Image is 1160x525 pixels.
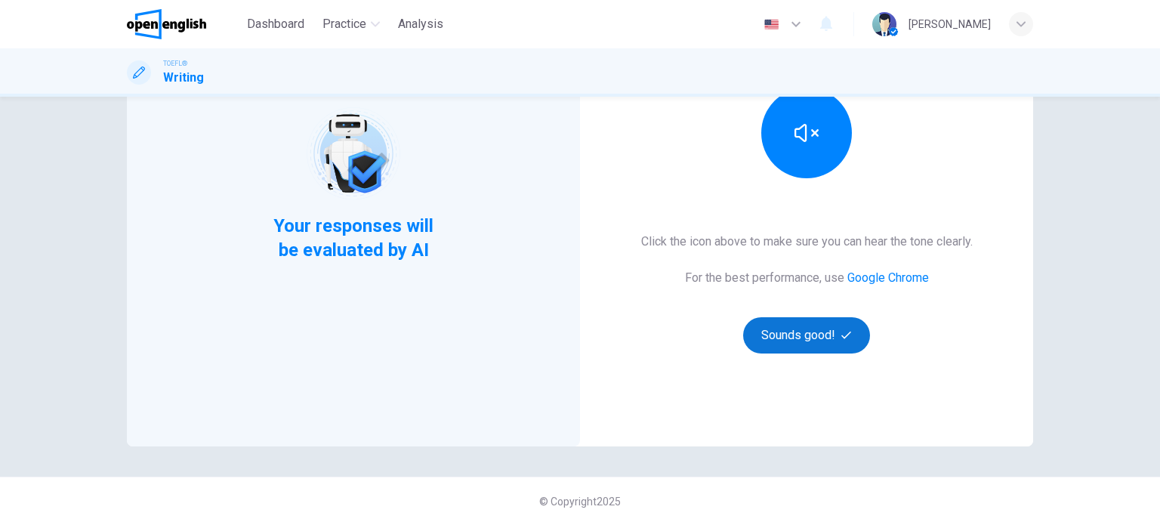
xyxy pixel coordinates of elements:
span: Practice [322,15,366,33]
span: Dashboard [247,15,304,33]
button: Dashboard [241,11,310,38]
img: en [762,19,781,30]
a: Google Chrome [847,270,929,285]
button: Practice [316,11,386,38]
button: Sounds good! [743,317,870,354]
img: Profile picture [872,12,896,36]
h6: For the best performance, use [685,269,929,287]
span: TOEFL® [163,58,187,69]
h1: Writing [163,69,204,87]
span: © Copyright 2025 [539,496,621,508]
div: [PERSON_NAME] [909,15,991,33]
span: Your responses will be evaluated by AI [262,214,446,262]
button: Analysis [392,11,449,38]
a: OpenEnglish logo [127,9,241,39]
span: Analysis [398,15,443,33]
img: robot icon [305,106,401,202]
img: OpenEnglish logo [127,9,206,39]
h6: Click the icon above to make sure you can hear the tone clearly. [641,233,973,251]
